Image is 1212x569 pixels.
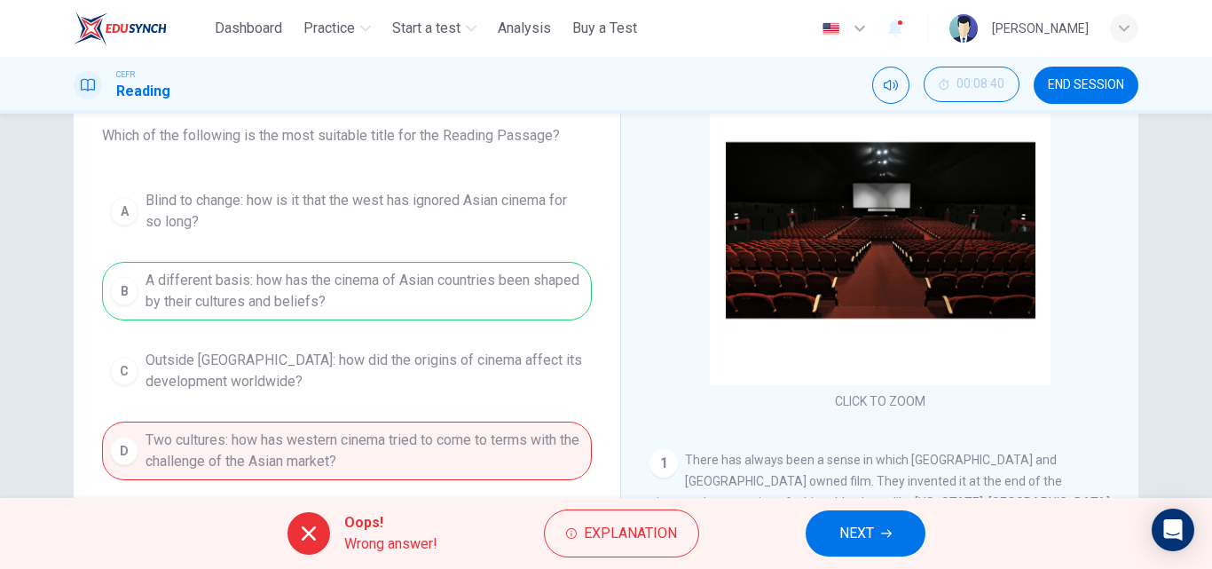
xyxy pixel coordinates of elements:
[303,18,355,39] span: Practice
[839,521,874,546] span: NEXT
[565,12,644,44] button: Buy a Test
[102,83,592,146] span: Choose the correct answer, , , or . Which of the following is the most suitable title for the Rea...
[572,18,637,39] span: Buy a Test
[820,22,842,36] img: en
[924,67,1019,102] button: 00:08:40
[956,77,1004,91] span: 00:08:40
[649,449,678,478] div: 1
[344,533,437,555] span: Wrong answer!
[74,11,167,46] img: ELTC logo
[872,67,909,104] div: Mute
[1152,509,1194,551] div: Open Intercom Messenger
[208,12,289,44] button: Dashboard
[116,81,170,102] h1: Reading
[1034,67,1138,104] button: END SESSION
[924,67,1019,104] div: Hide
[584,521,677,546] span: Explanation
[1048,78,1124,92] span: END SESSION
[544,510,699,557] button: Explanation
[992,18,1089,39] div: [PERSON_NAME]
[296,12,378,44] button: Practice
[491,12,558,44] button: Analysis
[215,18,282,39] span: Dashboard
[116,68,135,81] span: CEFR
[385,12,484,44] button: Start a test
[74,11,208,46] a: ELTC logo
[344,512,437,533] span: Oops!
[392,18,460,39] span: Start a test
[498,18,551,39] span: Analysis
[949,14,978,43] img: Profile picture
[806,510,925,557] button: NEXT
